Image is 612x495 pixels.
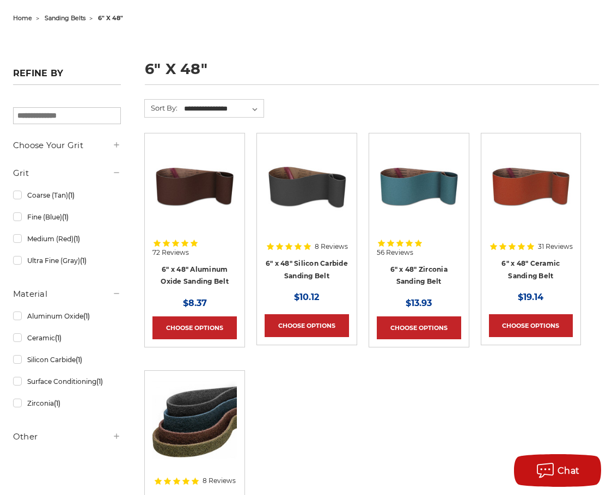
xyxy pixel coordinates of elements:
[54,399,60,407] span: (1)
[68,191,75,199] span: (1)
[518,292,543,302] span: $19.14
[96,377,103,386] span: (1)
[55,334,62,342] span: (1)
[76,356,82,364] span: (1)
[377,249,413,256] span: 56 Reviews
[13,14,32,22] a: home
[13,394,121,413] a: Zirconia
[145,62,599,85] h1: 6" x 48"
[98,14,123,22] span: 6" x 48"
[83,312,90,320] span: (1)
[161,265,229,286] a: 6" x 48" Aluminum Oxide Sanding Belt
[13,139,121,152] h5: Choose Your Grit
[152,378,237,490] a: 6"x48" Surface Conditioning Sanding Belts
[13,207,121,227] a: Fine (Blue)
[13,430,121,443] h5: Other
[13,186,121,205] a: Coarse (Tan)
[183,298,207,308] span: $8.37
[294,292,319,302] span: $10.12
[145,100,178,116] label: Sort By:
[514,454,601,487] button: Chat
[13,307,121,326] a: Aluminum Oxide
[13,372,121,391] a: Surface Conditioning
[152,381,237,466] img: 6"x48" Surface Conditioning Sanding Belts
[406,298,432,308] span: $13.93
[152,144,237,228] img: 6" x 48" Aluminum Oxide Sanding Belt
[45,14,85,22] a: sanding belts
[489,144,573,228] img: 6" x 48" Ceramic Sanding Belt
[74,235,80,243] span: (1)
[13,251,121,270] a: Ultra Fine (Gray)
[377,141,461,252] a: 6" x 48" Zirconia Sanding Belt
[13,167,121,180] h5: Grit
[377,316,461,339] a: Choose Options
[152,249,189,256] span: 72 Reviews
[80,256,87,265] span: (1)
[13,229,121,248] a: Medium (Red)
[501,259,560,280] a: 6" x 48" Ceramic Sanding Belt
[266,259,348,280] a: 6" x 48" Silicon Carbide Sanding Belt
[13,288,121,301] h5: Material
[265,314,349,337] a: Choose Options
[182,101,264,117] select: Sort By:
[152,141,237,252] a: 6" x 48" Aluminum Oxide Sanding Belt
[558,466,580,476] span: Chat
[13,328,121,347] a: Ceramic
[489,314,573,337] a: Choose Options
[265,141,349,252] a: 6" x 48" Silicon Carbide File Belt
[377,144,461,228] img: 6" x 48" Zirconia Sanding Belt
[13,350,121,369] a: Silicon Carbide
[13,68,121,85] h5: Refine by
[265,144,349,228] img: 6" x 48" Silicon Carbide File Belt
[489,141,573,252] a: 6" x 48" Ceramic Sanding Belt
[152,316,237,339] a: Choose Options
[62,213,69,221] span: (1)
[390,265,448,286] a: 6" x 48" Zirconia Sanding Belt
